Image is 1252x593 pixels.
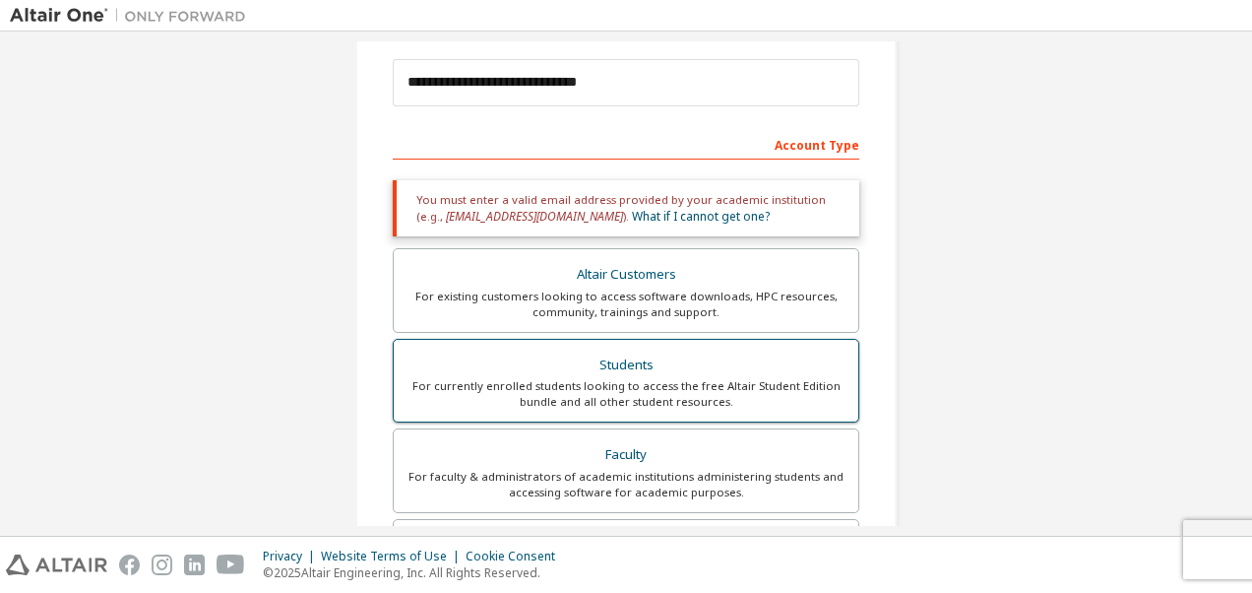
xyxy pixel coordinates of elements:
img: youtube.svg [217,555,245,575]
img: altair_logo.svg [6,555,107,575]
span: [EMAIL_ADDRESS][DOMAIN_NAME] [446,208,623,225]
div: Website Terms of Use [321,549,466,564]
div: Students [406,352,846,379]
div: For currently enrolled students looking to access the free Altair Student Edition bundle and all ... [406,378,846,410]
a: What if I cannot get one? [632,208,770,225]
img: linkedin.svg [184,555,205,575]
div: For faculty & administrators of academic institutions administering students and accessing softwa... [406,469,846,500]
div: Altair Customers [406,261,846,289]
div: Privacy [263,549,321,564]
div: You must enter a valid email address provided by your academic institution (e.g., ). [393,180,859,236]
div: Cookie Consent [466,549,567,564]
p: © 2025 Altair Engineering, Inc. All Rights Reserved. [263,564,567,581]
img: Altair One [10,6,256,26]
img: facebook.svg [119,555,140,575]
div: For existing customers looking to access software downloads, HPC resources, community, trainings ... [406,289,846,320]
div: Account Type [393,128,859,160]
img: instagram.svg [152,555,172,575]
div: Faculty [406,441,846,469]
